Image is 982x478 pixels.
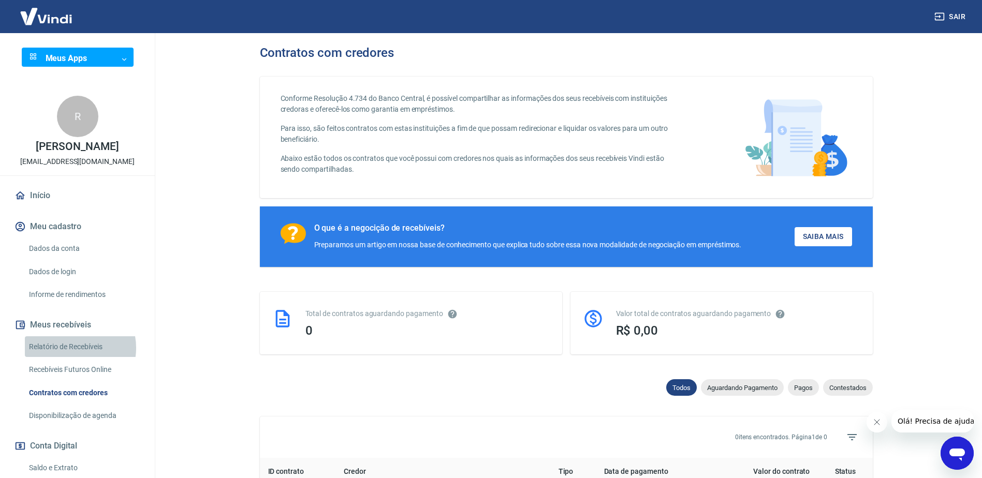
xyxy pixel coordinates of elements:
[281,153,681,175] p: Abaixo estão todos os contratos que você possui com credores nos quais as informações dos seus re...
[36,141,119,152] p: [PERSON_NAME]
[25,261,142,282] a: Dados de login
[941,437,974,470] iframe: Botão para abrir a janela de mensagens
[616,308,860,319] div: Valor total de contratos aguardando pagamento
[25,382,142,404] a: Contratos com credores
[25,405,142,426] a: Disponibilização de agenda
[788,384,819,392] span: Pagos
[12,184,142,207] a: Início
[891,410,974,432] iframe: Mensagem da empresa
[281,223,306,244] img: Ícone com um ponto de interrogação.
[260,46,394,60] h3: Contratos com credores
[305,308,550,319] div: Total de contratos aguardando pagamento
[666,384,697,392] span: Todos
[735,432,827,442] p: 0 itens encontrados. Página 1 de 0
[701,384,784,392] span: Aguardando Pagamento
[701,379,784,396] div: Aguardando Pagamento
[305,323,550,338] div: 0
[25,238,142,259] a: Dados da conta
[12,435,142,457] button: Conta Digital
[795,227,852,246] a: Saiba Mais
[20,156,135,167] p: [EMAIL_ADDRESS][DOMAIN_NAME]
[840,425,864,450] span: Filtros
[12,215,142,238] button: Meu cadastro
[25,284,142,305] a: Informe de rendimentos
[314,240,742,250] div: Preparamos um artigo em nossa base de conhecimento que explica tudo sobre essa nova modalidade de...
[25,336,142,357] a: Relatório de Recebíveis
[281,123,681,145] p: Para isso, são feitos contratos com estas instituições a fim de que possam redirecionar e liquida...
[12,1,80,32] img: Vindi
[775,309,785,319] svg: O valor comprometido não se refere a pagamentos pendentes na Vindi e sim como garantia a outras i...
[932,7,970,26] button: Sair
[314,223,742,233] div: O que é a negocição de recebíveis?
[12,313,142,336] button: Meus recebíveis
[281,93,681,115] p: Conforme Resolução 4.734 do Banco Central, é possível compartilhar as informações dos seus recebí...
[823,379,873,396] div: Contestados
[740,93,852,182] img: main-image.9f1869c469d712ad33ce.png
[666,379,697,396] div: Todos
[25,359,142,380] a: Recebíveis Futuros Online
[616,323,658,338] span: R$ 0,00
[57,96,98,137] div: R
[788,379,819,396] div: Pagos
[823,384,873,392] span: Contestados
[867,412,887,432] iframe: Fechar mensagem
[6,7,87,16] span: Olá! Precisa de ajuda?
[447,309,458,319] svg: Esses contratos não se referem à Vindi, mas sim a outras instituições.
